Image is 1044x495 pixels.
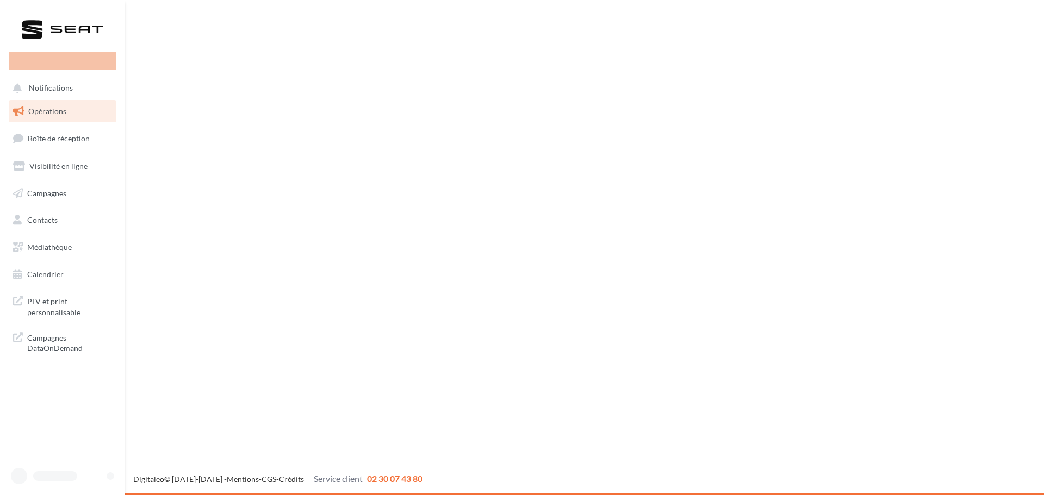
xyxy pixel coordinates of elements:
span: Notifications [29,84,73,93]
div: Nouvelle campagne [9,52,116,70]
span: Campagnes DataOnDemand [27,330,112,354]
a: Calendrier [7,263,119,286]
span: 02 30 07 43 80 [367,473,422,484]
a: PLV et print personnalisable [7,290,119,322]
a: Campagnes [7,182,119,205]
span: © [DATE]-[DATE] - - - [133,474,422,484]
span: Médiathèque [27,242,72,252]
span: Opérations [28,106,66,116]
span: Visibilité en ligne [29,161,88,171]
a: Contacts [7,209,119,231]
a: Mentions [227,474,259,484]
a: Opérations [7,100,119,123]
a: Digitaleo [133,474,164,484]
span: Boîte de réception [28,134,90,143]
span: Service client [314,473,363,484]
span: Calendrier [27,270,64,279]
span: PLV et print personnalisable [27,294,112,317]
a: Campagnes DataOnDemand [7,326,119,358]
a: CGS [262,474,276,484]
a: Crédits [279,474,304,484]
span: Campagnes [27,188,66,197]
span: Contacts [27,215,58,224]
a: Médiathèque [7,236,119,259]
a: Boîte de réception [7,127,119,150]
a: Visibilité en ligne [7,155,119,178]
